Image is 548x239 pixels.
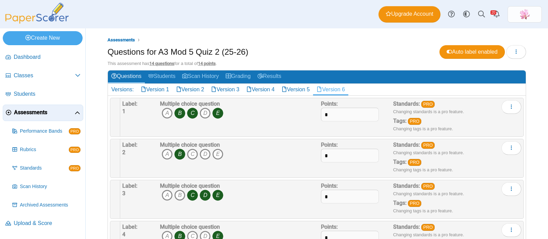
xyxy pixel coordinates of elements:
[69,165,80,171] span: PRO
[145,70,179,83] a: Students
[10,160,83,176] a: Standards PRO
[20,146,69,153] span: Rubrics
[212,190,223,201] i: E
[122,149,125,156] b: 2
[198,61,216,66] u: 14 points
[393,224,420,230] b: Standards:
[3,68,83,84] a: Classes
[200,149,211,160] i: D
[122,108,125,115] b: 1
[212,108,223,119] i: E
[160,142,220,148] b: Multiple choice question
[278,84,313,95] a: Version 5
[408,200,421,207] a: PRO
[243,84,278,95] a: Version 4
[173,84,208,95] a: Version 2
[20,128,69,135] span: Performance Bands
[408,118,421,125] a: PRO
[3,3,71,24] img: PaperScorer
[519,9,530,20] span: Xinmei Li
[501,100,521,114] button: More options
[162,108,173,119] i: A
[439,45,505,59] a: Auto label enabled
[10,197,83,213] a: Archived Assessments
[14,53,80,61] span: Dashboard
[200,108,211,119] i: D
[160,224,220,230] b: Multiple choice question
[393,167,453,172] small: Changing tags is a pro feature.
[489,7,504,22] a: Alerts
[187,108,198,119] i: C
[393,208,453,213] small: Changing tags is a pro feature.
[421,101,435,108] a: PRO
[108,70,145,83] a: Questions
[393,183,420,189] b: Standards:
[14,90,80,98] span: Students
[222,70,254,83] a: Grading
[408,159,421,166] a: PRO
[393,109,464,114] small: Changing standards is a pro feature.
[108,61,526,67] div: This assessment has for a total of .
[501,141,521,155] button: More options
[122,183,137,189] b: Label:
[3,49,83,66] a: Dashboard
[108,46,248,58] h1: Questions for A3 Mod 5 Quiz 2 (25-26)
[20,165,69,172] span: Standards
[393,142,420,148] b: Standards:
[187,190,198,201] i: C
[3,215,83,232] a: Upload & Score
[421,142,435,149] a: PRO
[122,224,137,230] b: Label:
[447,49,498,55] span: Auto label enabled
[187,149,198,160] i: C
[508,6,542,23] a: ps.MuGhfZT6iQwmPTCC
[122,142,137,148] b: Label:
[208,84,243,95] a: Version 3
[160,183,220,189] b: Multiple choice question
[212,149,223,160] i: E
[313,84,348,95] a: Version 6
[174,149,185,160] i: B
[393,200,407,206] b: Tags:
[14,220,80,227] span: Upload & Score
[122,190,125,197] b: 3
[162,149,173,160] i: A
[3,86,83,103] a: Students
[393,232,464,237] small: Changing standards is a pro feature.
[378,6,440,23] a: Upgrade Account
[69,147,80,153] span: PRO
[393,101,420,107] b: Standards:
[122,231,125,238] b: 4
[20,202,80,209] span: Archived Assessments
[200,190,211,201] i: D
[10,142,83,158] a: Rubrics PRO
[160,101,220,107] b: Multiple choice question
[321,142,338,148] b: Points:
[108,37,135,42] span: Assessments
[137,84,173,95] a: Version 1
[3,19,71,25] a: PaperScorer
[14,72,75,79] span: Classes
[386,10,433,18] span: Upgrade Account
[321,183,338,189] b: Points:
[20,183,80,190] span: Scan History
[108,84,137,95] div: Versions:
[254,70,285,83] a: Results
[321,101,338,107] b: Points:
[393,150,464,155] small: Changing standards is a pro feature.
[162,190,173,201] i: A
[3,105,83,121] a: Assessments
[14,109,75,116] span: Assessments
[122,101,137,107] b: Label:
[393,191,464,196] small: Changing standards is a pro feature.
[174,108,185,119] i: B
[393,159,407,165] b: Tags:
[3,31,83,45] a: Create New
[519,9,530,20] img: ps.MuGhfZT6iQwmPTCC
[421,183,435,190] a: PRO
[174,190,185,201] i: B
[69,128,80,134] span: PRO
[393,126,453,131] small: Changing tags is a pro feature.
[501,223,521,237] button: More options
[106,36,137,44] a: Assessments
